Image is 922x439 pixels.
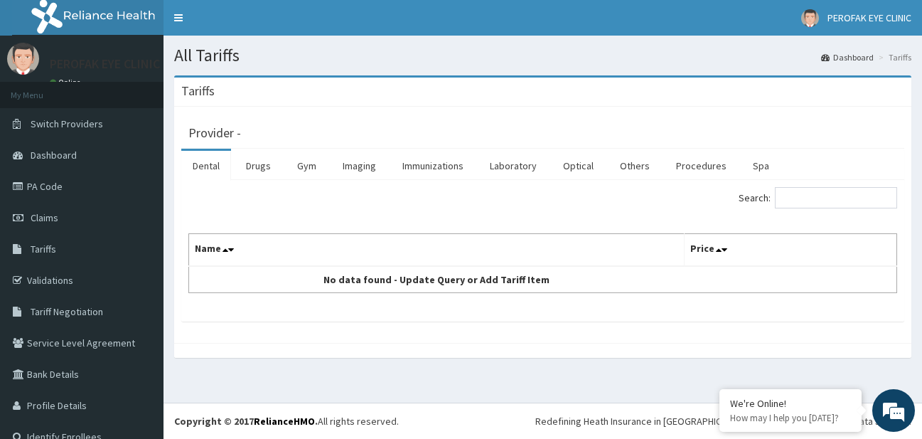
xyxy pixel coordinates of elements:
th: Name [189,234,685,267]
a: Optical [552,151,605,181]
p: PEROFAK EYE CLINIC [50,58,160,70]
a: Laboratory [478,151,548,181]
img: User Image [801,9,819,27]
a: Others [609,151,661,181]
a: Spa [741,151,781,181]
div: We're Online! [730,397,851,410]
label: Search: [739,187,897,208]
a: RelianceHMO [254,415,315,428]
a: Dashboard [821,51,874,63]
span: Claims [31,211,58,224]
a: Gym [286,151,328,181]
footer: All rights reserved. [164,403,922,439]
span: Switch Providers [31,117,103,130]
h3: Provider - [188,127,241,139]
span: Tariff Negotiation [31,305,103,318]
th: Price [685,234,897,267]
p: How may I help you today? [730,412,851,424]
a: Drugs [235,151,282,181]
span: Tariffs [31,243,56,255]
h3: Tariffs [181,85,215,97]
input: Search: [775,187,897,208]
a: Immunizations [391,151,475,181]
div: Redefining Heath Insurance in [GEOGRAPHIC_DATA] using Telemedicine and Data Science! [535,414,911,428]
a: Online [50,78,84,88]
li: Tariffs [875,51,911,63]
span: Dashboard [31,149,77,162]
img: User Image [7,43,39,75]
td: No data found - Update Query or Add Tariff Item [189,266,685,293]
span: PEROFAK EYE CLINIC [827,11,911,24]
strong: Copyright © 2017 . [174,415,318,428]
a: Procedures [665,151,738,181]
a: Imaging [331,151,387,181]
h1: All Tariffs [174,46,911,65]
a: Dental [181,151,231,181]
